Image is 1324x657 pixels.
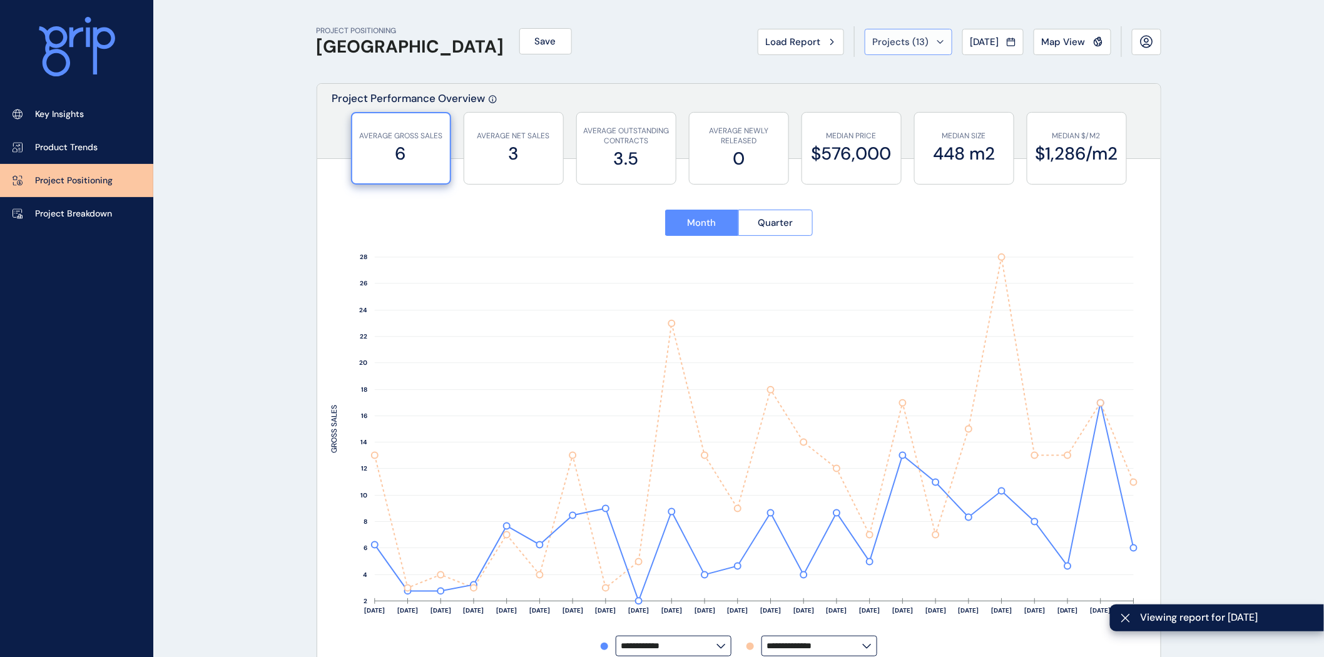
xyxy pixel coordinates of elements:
[1034,29,1111,55] button: Map View
[758,29,844,55] button: Load Report
[1042,36,1086,48] span: Map View
[970,36,999,48] span: [DATE]
[873,36,929,48] span: Projects ( 13 )
[317,26,504,36] p: PROJECT POSITIONING
[360,253,367,262] text: 28
[827,607,847,615] text: [DATE]
[808,141,895,166] label: $576,000
[696,126,782,147] p: AVERAGE NEWLY RELEASED
[760,607,781,615] text: [DATE]
[1091,607,1111,615] text: [DATE]
[628,607,649,615] text: [DATE]
[661,607,682,615] text: [DATE]
[332,91,486,158] p: Project Performance Overview
[359,141,444,166] label: 6
[397,607,418,615] text: [DATE]
[363,571,367,579] text: 4
[1034,141,1120,166] label: $1,286/m2
[361,386,367,394] text: 18
[35,208,112,220] p: Project Breakdown
[535,35,556,48] span: Save
[471,131,557,141] p: AVERAGE NET SALES
[696,146,782,171] label: 0
[688,216,716,229] span: Month
[360,439,367,447] text: 14
[471,141,557,166] label: 3
[892,607,913,615] text: [DATE]
[359,131,444,141] p: AVERAGE GROSS SALES
[921,131,1007,141] p: MEDIAN SIZE
[519,28,572,54] button: Save
[738,210,813,236] button: Quarter
[962,29,1024,55] button: [DATE]
[364,544,367,553] text: 6
[35,175,113,187] p: Project Positioning
[360,492,367,500] text: 10
[329,405,339,454] text: GROSS SALES
[1034,131,1120,141] p: MEDIAN $/M2
[496,607,517,615] text: [DATE]
[364,607,385,615] text: [DATE]
[793,607,814,615] text: [DATE]
[35,141,98,154] p: Product Trends
[925,607,946,615] text: [DATE]
[808,131,895,141] p: MEDIAN PRICE
[992,607,1012,615] text: [DATE]
[766,36,821,48] span: Load Report
[35,108,84,121] p: Key Insights
[665,210,739,236] button: Month
[359,359,367,367] text: 20
[364,518,367,526] text: 8
[361,412,367,420] text: 16
[959,607,979,615] text: [DATE]
[359,307,367,315] text: 24
[860,607,880,615] text: [DATE]
[360,280,367,288] text: 26
[430,607,451,615] text: [DATE]
[728,607,748,615] text: [DATE]
[695,607,715,615] text: [DATE]
[317,36,504,58] h1: [GEOGRAPHIC_DATA]
[921,141,1007,166] label: 448 m2
[1141,611,1314,624] span: Viewing report for [DATE]
[364,598,367,606] text: 2
[583,146,670,171] label: 3.5
[361,465,367,473] text: 12
[758,216,793,229] span: Quarter
[583,126,670,147] p: AVERAGE OUTSTANDING CONTRACTS
[595,607,616,615] text: [DATE]
[563,607,583,615] text: [DATE]
[1024,607,1045,615] text: [DATE]
[529,607,550,615] text: [DATE]
[463,607,484,615] text: [DATE]
[865,29,952,55] button: Projects (13)
[1057,607,1078,615] text: [DATE]
[360,333,367,341] text: 22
